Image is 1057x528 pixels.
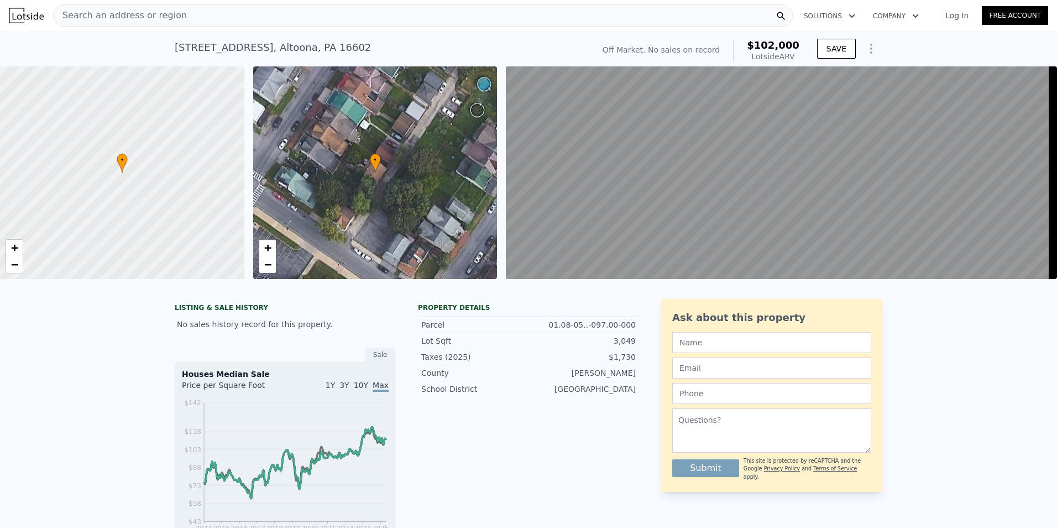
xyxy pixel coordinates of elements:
div: Houses Median Sale [182,369,389,380]
button: Show Options [860,38,882,60]
div: Map [506,66,1057,279]
div: [PERSON_NAME] [528,367,636,379]
span: • [117,155,128,165]
div: Street View [506,66,1057,279]
div: Ask about this property [672,310,871,325]
input: Email [672,358,871,379]
div: LISTING & SALE HISTORY [175,303,396,314]
input: Name [672,332,871,353]
div: Taxes (2025) [421,351,528,363]
div: $1,730 [528,351,636,363]
a: Privacy Policy [764,465,800,472]
span: 1Y [326,381,335,390]
tspan: $142 [184,399,201,407]
div: Price per Square Foot [182,380,285,397]
a: Zoom in [6,240,23,256]
span: + [11,241,18,255]
div: 3,049 [528,335,636,346]
div: Lotside ARV [747,51,799,62]
a: Log In [932,10,982,21]
span: 3Y [339,381,349,390]
a: Free Account [982,6,1048,25]
span: $102,000 [747,39,799,51]
div: Property details [418,303,639,312]
a: Zoom out [6,256,23,273]
div: • [370,153,381,173]
div: Off Market. No sales on record [603,44,720,55]
div: [STREET_ADDRESS] , Altoona , PA 16602 [175,40,371,55]
input: Phone [672,383,871,404]
div: Lot Sqft [421,335,528,346]
div: County [421,367,528,379]
button: SAVE [817,39,856,59]
div: • [117,153,128,173]
div: No sales history record for this property. [175,314,396,334]
tspan: $73 [189,482,201,490]
tspan: $43 [189,518,201,526]
div: 01.08-05..-097.00-000 [528,319,636,330]
span: Max [373,381,389,392]
span: − [11,257,18,271]
span: Search an address or region [54,9,187,22]
div: This site is protected by reCAPTCHA and the Google and apply. [744,457,871,481]
button: Solutions [795,6,864,26]
tspan: $58 [189,500,201,508]
a: Terms of Service [813,465,857,472]
span: • [370,155,381,165]
span: 10Y [354,381,368,390]
div: Parcel [421,319,528,330]
span: + [264,241,271,255]
span: − [264,257,271,271]
tspan: $88 [189,464,201,472]
tspan: $118 [184,428,201,436]
img: Lotside [9,8,44,23]
tspan: $103 [184,446,201,454]
div: School District [421,384,528,395]
a: Zoom out [259,256,276,273]
a: Zoom in [259,240,276,256]
div: Sale [365,348,396,362]
button: Submit [672,459,739,477]
div: [GEOGRAPHIC_DATA] [528,384,636,395]
button: Company [864,6,928,26]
